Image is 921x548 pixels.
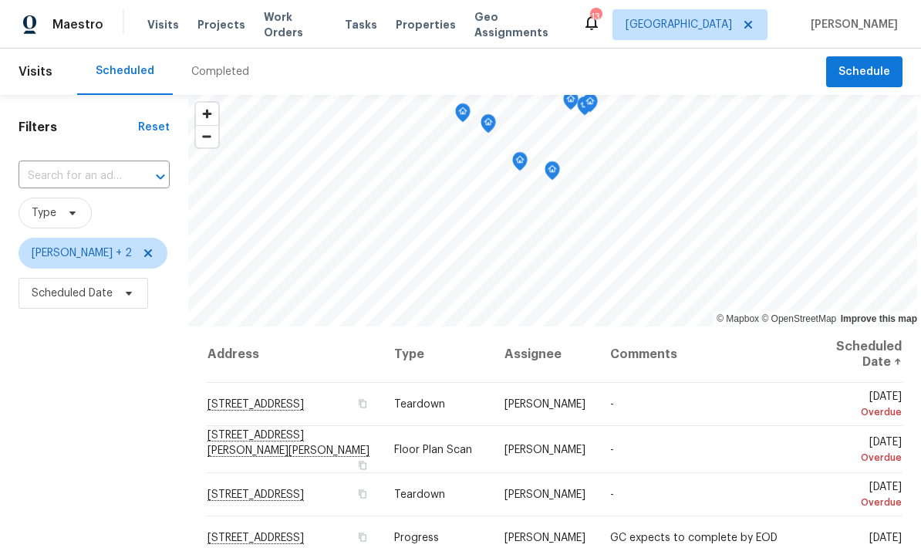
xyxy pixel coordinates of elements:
[841,313,917,324] a: Improve this map
[356,397,369,411] button: Copy Address
[345,19,377,30] span: Tasks
[356,458,369,472] button: Copy Address
[598,326,807,383] th: Comments
[197,17,245,32] span: Projects
[32,286,113,301] span: Scheduled Date
[382,326,492,383] th: Type
[626,17,732,32] span: [GEOGRAPHIC_DATA]
[394,399,445,410] span: Teardown
[150,166,171,188] button: Open
[610,444,614,455] span: -
[19,55,52,89] span: Visits
[545,161,560,185] div: Map marker
[504,444,585,455] span: [PERSON_NAME]
[492,326,598,383] th: Assignee
[610,399,614,410] span: -
[869,533,902,543] span: [DATE]
[19,120,138,135] h1: Filters
[826,56,902,88] button: Schedule
[196,103,218,125] button: Zoom in
[19,164,127,188] input: Search for an address...
[818,404,902,420] div: Overdue
[504,489,585,500] span: [PERSON_NAME]
[838,63,890,82] span: Schedule
[356,530,369,544] button: Copy Address
[805,17,898,32] span: [PERSON_NAME]
[147,17,179,32] span: Visits
[610,489,614,500] span: -
[504,533,585,543] span: [PERSON_NAME]
[481,114,496,138] div: Map marker
[818,391,902,420] span: [DATE]
[610,533,778,543] span: GC expects to complete by EOD
[396,17,456,32] span: Properties
[582,93,598,117] div: Map marker
[818,449,902,465] div: Overdue
[32,205,56,221] span: Type
[32,245,132,261] span: [PERSON_NAME] + 2
[818,495,902,510] div: Overdue
[590,9,601,25] div: 13
[761,313,836,324] a: OpenStreetMap
[717,313,759,324] a: Mapbox
[264,9,326,40] span: Work Orders
[818,436,902,465] span: [DATE]
[191,64,249,79] div: Completed
[474,9,564,40] span: Geo Assignments
[394,533,439,543] span: Progress
[806,326,902,383] th: Scheduled Date ↑
[455,103,471,127] div: Map marker
[196,126,218,147] span: Zoom out
[818,482,902,510] span: [DATE]
[196,125,218,147] button: Zoom out
[504,399,585,410] span: [PERSON_NAME]
[563,91,579,115] div: Map marker
[188,95,917,326] canvas: Map
[394,489,445,500] span: Teardown
[207,326,382,383] th: Address
[96,63,154,79] div: Scheduled
[356,487,369,501] button: Copy Address
[52,17,103,32] span: Maestro
[512,152,528,176] div: Map marker
[138,120,170,135] div: Reset
[394,444,472,455] span: Floor Plan Scan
